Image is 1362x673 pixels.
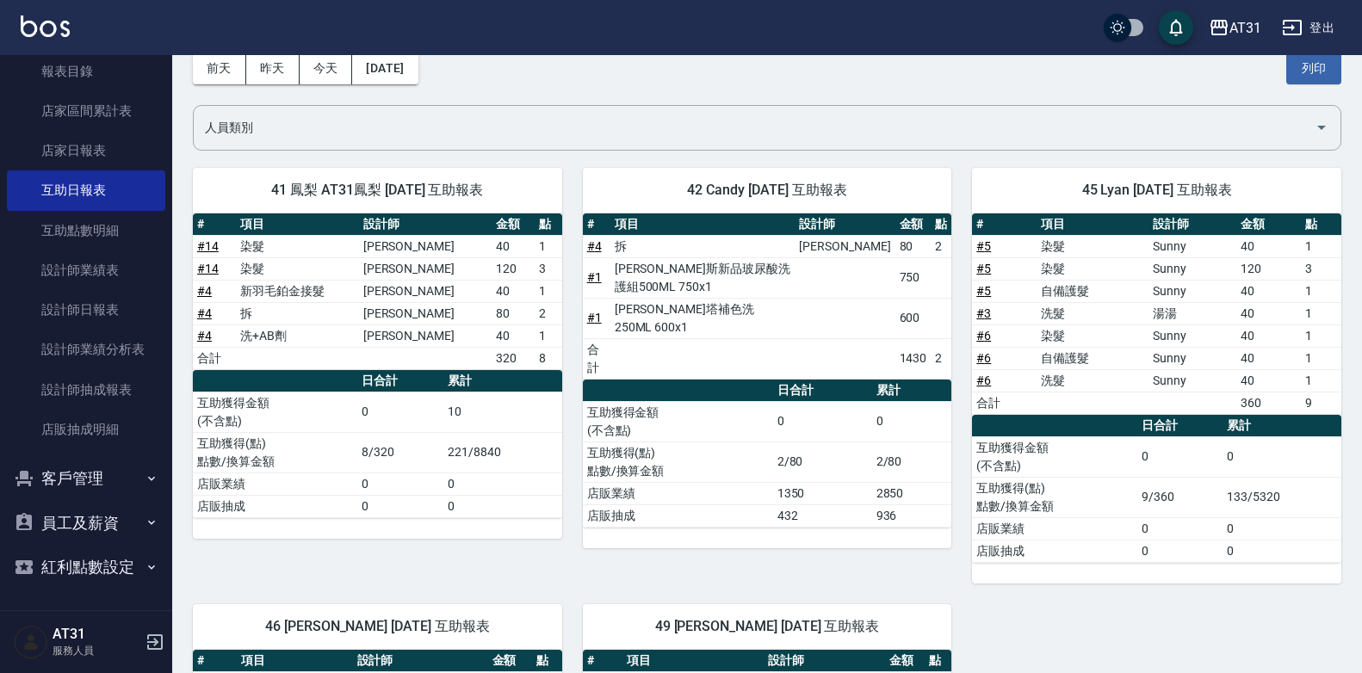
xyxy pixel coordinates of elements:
table: a dense table [193,370,562,518]
a: #1 [587,270,602,284]
a: 店家日報表 [7,131,165,170]
td: 合計 [583,338,610,379]
a: #6 [976,329,991,343]
div: AT31 [1229,17,1261,39]
a: 設計師業績分析表 [7,330,165,369]
table: a dense table [972,415,1341,563]
th: 設計師 [764,650,885,672]
table: a dense table [972,213,1341,415]
a: 報表目錄 [7,52,165,91]
td: 染髮 [236,235,359,257]
a: #14 [197,239,219,253]
td: 1 [535,324,562,347]
span: 42 Candy [DATE] 互助報表 [604,182,932,199]
td: 2/80 [773,441,872,482]
td: 染髮 [1037,324,1148,347]
th: 點 [931,213,951,236]
button: 登出 [1275,12,1341,44]
td: 1 [535,280,562,302]
td: 320 [492,347,535,369]
a: 設計師抽成報表 [7,370,165,410]
th: # [583,213,610,236]
a: 設計師業績表 [7,250,165,290]
td: [PERSON_NAME] [795,235,895,257]
td: 自備護髮 [1037,347,1148,369]
table: a dense table [193,213,562,370]
button: 客戶管理 [7,456,165,501]
td: 店販業績 [583,482,773,504]
td: 0 [1223,517,1341,540]
a: #5 [976,262,991,275]
th: 金額 [492,213,535,236]
td: 店販抽成 [972,540,1136,562]
th: # [193,650,237,672]
td: 10 [443,392,562,432]
td: 80 [895,235,932,257]
td: 1 [1301,235,1341,257]
td: 0 [872,401,952,441]
td: Sunny [1148,257,1236,280]
a: #4 [197,329,212,343]
th: # [972,213,1037,236]
th: 項目 [1037,213,1148,236]
td: 0 [443,495,562,517]
th: 日合計 [1137,415,1223,437]
th: 項目 [236,213,359,236]
td: 40 [1236,369,1301,392]
td: 9/360 [1137,477,1223,517]
td: 合計 [972,392,1037,414]
td: [PERSON_NAME] [359,235,492,257]
td: 40 [1236,324,1301,347]
td: 1 [1301,280,1341,302]
th: # [583,650,622,672]
td: 2 [535,302,562,324]
td: 40 [1236,235,1301,257]
td: 1 [1301,347,1341,369]
td: 1 [1301,302,1341,324]
a: 店家區間累計表 [7,91,165,131]
td: Sunny [1148,369,1236,392]
a: 互助點數明細 [7,211,165,250]
td: [PERSON_NAME] [359,302,492,324]
th: 金額 [895,213,932,236]
td: 拆 [236,302,359,324]
td: 120 [1236,257,1301,280]
a: #1 [587,311,602,324]
td: 1430 [895,338,932,379]
td: 0 [1223,436,1341,477]
td: 3 [1301,257,1341,280]
th: 設計師 [359,213,492,236]
th: 金額 [488,650,532,672]
td: 2/80 [872,441,952,482]
a: 設計師日報表 [7,290,165,330]
td: 221/8840 [443,432,562,472]
td: 2850 [872,482,952,504]
td: 0 [1137,517,1223,540]
td: [PERSON_NAME]斯新品玻尿酸洗護組500ML 750x1 [610,257,796,298]
td: 40 [492,280,535,302]
td: 0 [357,392,443,432]
button: save [1159,10,1193,45]
th: 金額 [885,650,925,672]
button: Open [1308,114,1335,141]
td: 2 [931,338,951,379]
td: 互助獲得(點) 點數/換算金額 [583,441,773,482]
td: 拆 [610,235,796,257]
th: 點 [532,650,562,672]
th: 設計師 [795,213,895,236]
td: 1 [1301,324,1341,347]
a: #14 [197,262,219,275]
td: 0 [1137,436,1223,477]
th: 日合計 [773,380,872,402]
td: [PERSON_NAME] [359,324,492,347]
td: 互助獲得(點) 點數/換算金額 [972,477,1136,517]
td: 9 [1301,392,1341,414]
td: 120 [492,257,535,280]
th: 點 [535,213,562,236]
button: 前天 [193,52,246,84]
td: 600 [895,298,932,338]
td: 0 [357,495,443,517]
a: #4 [587,239,602,253]
td: [PERSON_NAME] [359,257,492,280]
button: [DATE] [352,52,418,84]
